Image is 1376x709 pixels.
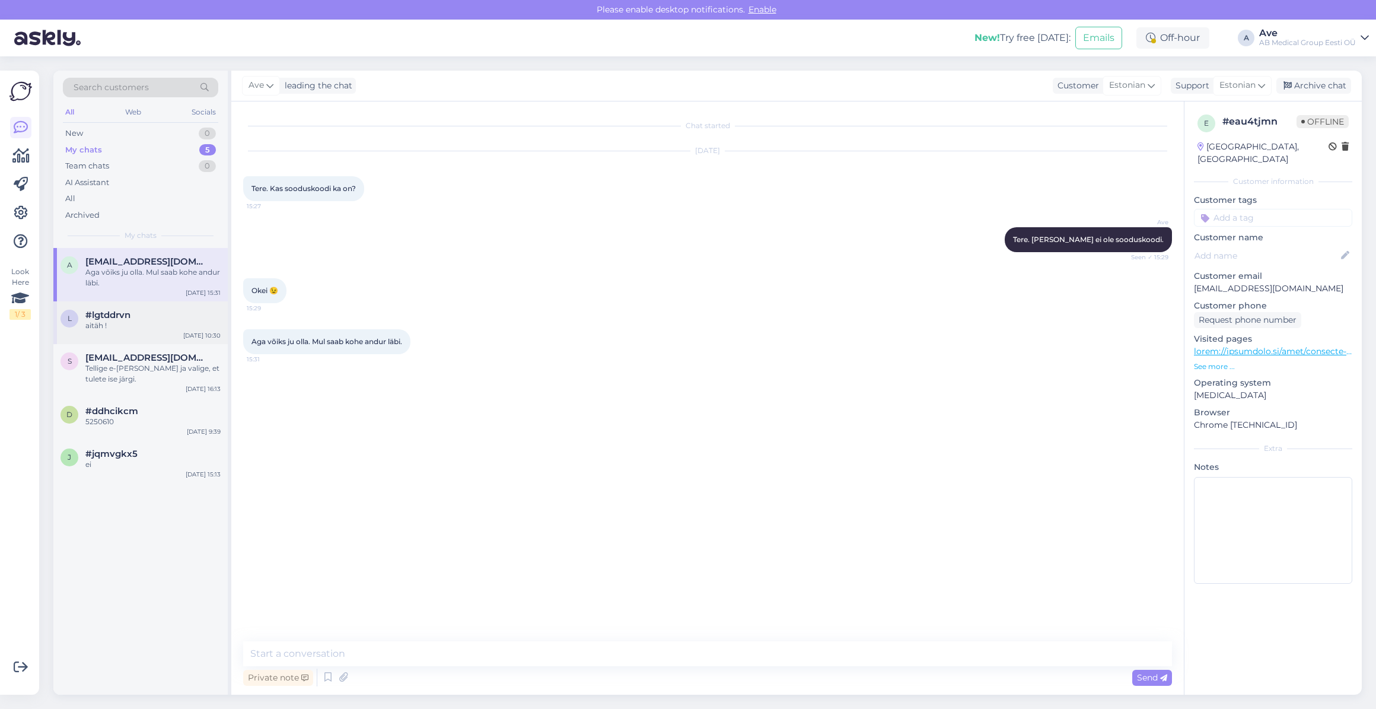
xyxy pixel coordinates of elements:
[1194,300,1352,312] p: Customer phone
[186,288,221,297] div: [DATE] 15:31
[1013,235,1164,244] span: Tere. [PERSON_NAME] ei ole sooduskoodi.
[1259,28,1356,38] div: Ave
[65,144,102,156] div: My chats
[85,352,209,363] span: smaasing@gmail.com
[1194,443,1352,454] div: Extra
[1194,406,1352,419] p: Browser
[125,230,157,241] span: My chats
[85,449,138,459] span: #jqmvgkx5
[65,160,109,172] div: Team chats
[243,670,313,686] div: Private note
[745,4,780,15] span: Enable
[9,80,32,103] img: Askly Logo
[1194,209,1352,227] input: Add a tag
[1197,141,1329,166] div: [GEOGRAPHIC_DATA], [GEOGRAPHIC_DATA]
[247,355,291,364] span: 15:31
[186,384,221,393] div: [DATE] 16:13
[85,459,221,470] div: ei
[85,406,138,417] span: #ddhcikcm
[85,267,221,288] div: Aga võiks ju olla. Mul saab kohe andur läbi.
[1171,80,1209,92] div: Support
[68,357,72,365] span: s
[1194,461,1352,473] p: Notes
[68,453,71,462] span: j
[65,177,109,189] div: AI Assistant
[1204,119,1209,128] span: e
[1194,333,1352,345] p: Visited pages
[1222,115,1297,129] div: # eau4tjmn
[189,104,218,120] div: Socials
[1194,361,1352,372] p: See more ...
[68,314,72,323] span: l
[1238,30,1254,46] div: A
[65,209,100,221] div: Archived
[187,427,221,436] div: [DATE] 9:39
[1259,38,1356,47] div: AB Medical Group Eesti OÜ
[199,160,216,172] div: 0
[85,320,221,331] div: aitäh !
[1194,389,1352,402] p: [MEDICAL_DATA]
[183,331,221,340] div: [DATE] 10:30
[66,410,72,419] span: d
[74,81,149,94] span: Search customers
[1194,194,1352,206] p: Customer tags
[65,128,83,139] div: New
[1219,79,1256,92] span: Estonian
[1053,80,1099,92] div: Customer
[243,145,1172,156] div: [DATE]
[1194,312,1301,328] div: Request phone number
[1124,253,1168,262] span: Seen ✓ 15:29
[67,260,72,269] span: a
[63,104,77,120] div: All
[1194,231,1352,244] p: Customer name
[1109,79,1145,92] span: Estonian
[251,286,278,295] span: Okei 😉
[199,144,216,156] div: 5
[1075,27,1122,49] button: Emails
[65,193,75,205] div: All
[251,184,356,193] span: Tere. Kas sooduskoodi ka on?
[1297,115,1349,128] span: Offline
[85,363,221,384] div: Tellige e-[PERSON_NAME] ja valige, et tulete ise järgi.
[1194,270,1352,282] p: Customer email
[247,202,291,211] span: 15:27
[247,304,291,313] span: 15:29
[1194,419,1352,431] p: Chrome [TECHNICAL_ID]
[243,120,1172,131] div: Chat started
[9,266,31,320] div: Look Here
[1259,28,1369,47] a: AveAB Medical Group Eesti OÜ
[1137,672,1167,683] span: Send
[974,32,1000,43] b: New!
[280,80,352,92] div: leading the chat
[1194,176,1352,187] div: Customer information
[1194,377,1352,389] p: Operating system
[974,31,1071,45] div: Try free [DATE]:
[85,256,209,267] span: alarhammer@hotmail.com
[1136,27,1209,49] div: Off-hour
[85,417,221,427] div: 5250610
[251,337,402,346] span: Aga võiks ju olla. Mul saab kohe andur läbi.
[85,310,130,320] span: #lgtddrvn
[1194,282,1352,295] p: [EMAIL_ADDRESS][DOMAIN_NAME]
[249,79,264,92] span: Ave
[186,470,221,479] div: [DATE] 15:13
[1124,218,1168,227] span: Ave
[123,104,144,120] div: Web
[1195,249,1339,262] input: Add name
[199,128,216,139] div: 0
[9,309,31,320] div: 1 / 3
[1276,78,1351,94] div: Archive chat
